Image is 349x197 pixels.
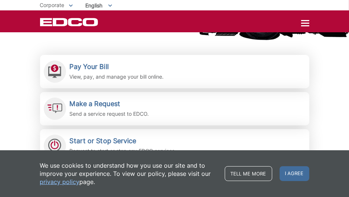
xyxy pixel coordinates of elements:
[70,110,149,118] p: Send a service request to EDCO.
[70,73,164,81] p: View, pay, and manage your bill online.
[40,55,309,88] a: Pay Your Bill View, pay, and manage your bill online.
[40,178,80,186] a: privacy policy
[40,92,309,125] a: Make a Request Send a service request to EDCO.
[40,2,65,8] span: Corporate
[70,147,177,155] p: Request to start or stop any EDCO services.
[70,63,164,71] h2: Pay Your Bill
[70,100,149,108] h2: Make a Request
[40,161,217,186] p: We use cookies to understand how you use our site and to improve your experience. To view our pol...
[280,166,309,181] span: I agree
[40,18,99,26] a: EDCD logo. Return to the homepage.
[225,166,272,181] a: Tell me more
[70,137,177,145] h2: Start or Stop Service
